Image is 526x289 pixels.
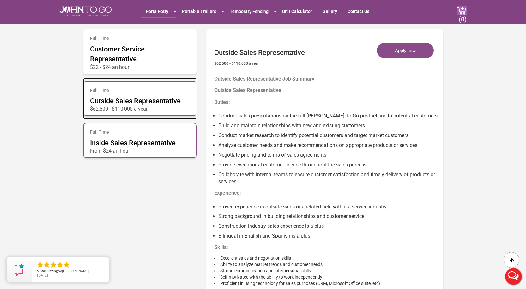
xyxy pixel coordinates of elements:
[37,268,39,273] span: 5
[457,6,467,15] img: cart a
[214,280,438,286] li: Proficient in using technology for sales purposes (CRM, Microsoft Office suite, etc)
[218,201,438,211] li: Proven experience in outside sales or a related field within a service industry
[83,26,197,77] a: Full Time Customer Service Representative $22 - $24 an hour
[218,149,438,159] li: Negotiate pricing and terms of sales agreements
[83,78,197,119] a: Full Time Outside Sales Representative $62,500 - $110,000 a year
[218,210,438,220] li: Strong background in building relationships and customer service
[214,274,438,280] li: Self-motivated with the ability to work independently
[63,261,70,268] li: 
[218,110,438,120] li: Conduct sales presentations on the full [PERSON_NAME] To Go product line to potential customers
[218,139,438,149] li: Analyze customer needs and make recommendations on appropriate products or services
[40,268,58,273] span: Star Rating
[90,36,190,41] h6: Full Time
[214,87,281,93] strong: Outside Sales Representative
[214,39,305,57] h3: Outside Sales Representative
[218,169,438,186] li: Collaborate with internal teams to ensure customer satisfaction and timely delivery of products o...
[218,159,438,169] li: Provide exceptional customer service throughout the sales process
[218,129,438,139] li: Conduct market research to identify potential customers and target market customers
[90,88,190,93] h6: Full Time
[214,99,230,105] strong: Duties:
[36,261,44,268] li: 
[218,230,438,240] li: Bilingual in English and Spanish is a plus
[177,6,221,17] a: Portable Trailers
[141,6,173,17] a: Porta Potty
[90,148,190,151] p: From $24 an hour
[56,261,64,268] li: 
[214,72,438,79] p: Outside Sales Representative Job Summary
[218,220,438,230] li: Construction industry sales experience is a plus
[90,64,190,67] p: $22 - $24 an hour
[343,6,374,17] a: Contact Us
[225,6,273,17] a: Temporary Fencing
[214,268,438,274] li: Strong communication and interpersonal skills
[37,269,104,274] span: by
[458,10,467,23] span: (0)
[214,261,438,268] li: Ability to analyze market trends and customer needs
[37,273,48,278] span: [DATE]
[43,261,51,268] li: 
[277,6,317,17] a: Unit Calculator
[214,255,438,261] li: Excellent sales and negotiation skills
[83,120,197,161] a: Full Time Inside Sales Representative From $24 an hour
[90,139,176,147] span: Inside Sales Representative
[218,120,438,129] li: Build and maintain relationships with new and existing customers
[90,97,181,105] span: Outside Sales Representative
[377,43,438,58] a: Apply now
[90,106,190,109] p: $62,500 - $110,000 a year
[214,190,241,196] strong: Experience:
[501,264,526,289] button: Live Chat
[214,60,305,66] h6: $62,500 - $110,000 a year
[13,263,26,276] img: Review Rating
[90,130,190,135] h6: Full Time
[62,268,89,273] span: [PERSON_NAME]
[214,244,228,250] strong: Skills:
[59,6,112,16] img: JOHN to go
[377,43,434,58] button: Apply now
[318,6,342,17] a: Gallery
[90,45,145,63] span: Customer Service Representative
[50,261,57,268] li: 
